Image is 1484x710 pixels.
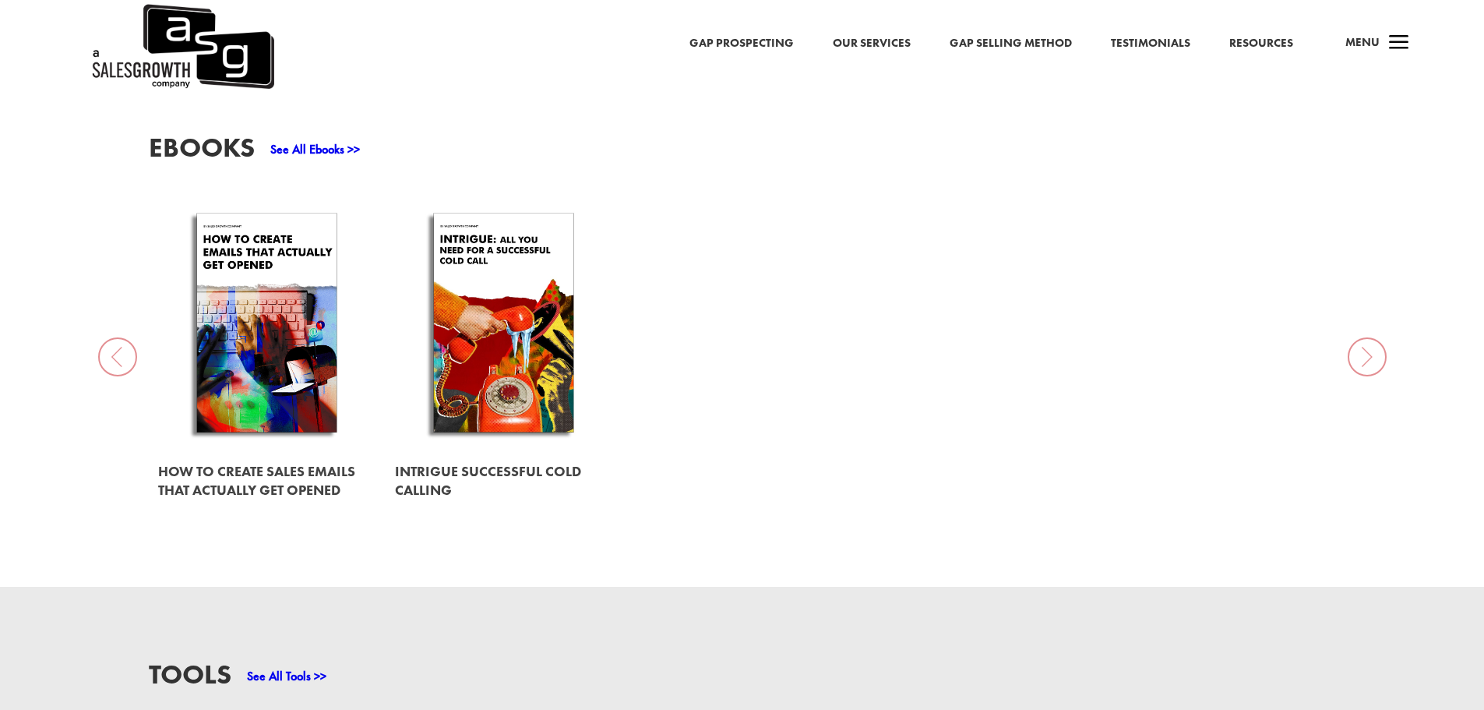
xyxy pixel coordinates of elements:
[149,134,255,169] h3: EBooks
[270,141,360,157] a: See All Ebooks >>
[1384,28,1415,59] span: a
[833,34,911,54] a: Our Services
[149,661,231,696] h3: Tools
[950,34,1072,54] a: Gap Selling Method
[1345,34,1380,50] span: Menu
[1229,34,1293,54] a: Resources
[247,668,326,684] a: See All Tools >>
[1111,34,1190,54] a: Testimonials
[689,34,794,54] a: Gap Prospecting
